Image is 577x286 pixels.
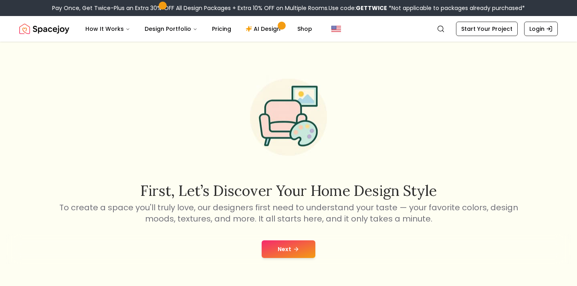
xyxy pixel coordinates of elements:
div: Pay Once, Get Twice-Plus an Extra 30% OFF All Design Packages + Extra 10% OFF on Multiple Rooms. [52,4,525,12]
a: Pricing [206,21,238,37]
nav: Global [19,16,558,42]
img: United States [331,24,341,34]
button: Next [262,240,315,258]
button: How It Works [79,21,137,37]
span: *Not applicable to packages already purchased* [387,4,525,12]
a: AI Design [239,21,289,37]
a: Start Your Project [456,22,518,36]
a: Login [524,22,558,36]
p: To create a space you'll truly love, our designers first need to understand your taste — your fav... [58,202,519,224]
nav: Main [79,21,319,37]
button: Design Portfolio [138,21,204,37]
img: Start Style Quiz Illustration [237,66,340,169]
span: Use code: [329,4,387,12]
a: Spacejoy [19,21,69,37]
a: Shop [291,21,319,37]
img: Spacejoy Logo [19,21,69,37]
h2: First, let’s discover your home design style [58,183,519,199]
b: GETTWICE [356,4,387,12]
